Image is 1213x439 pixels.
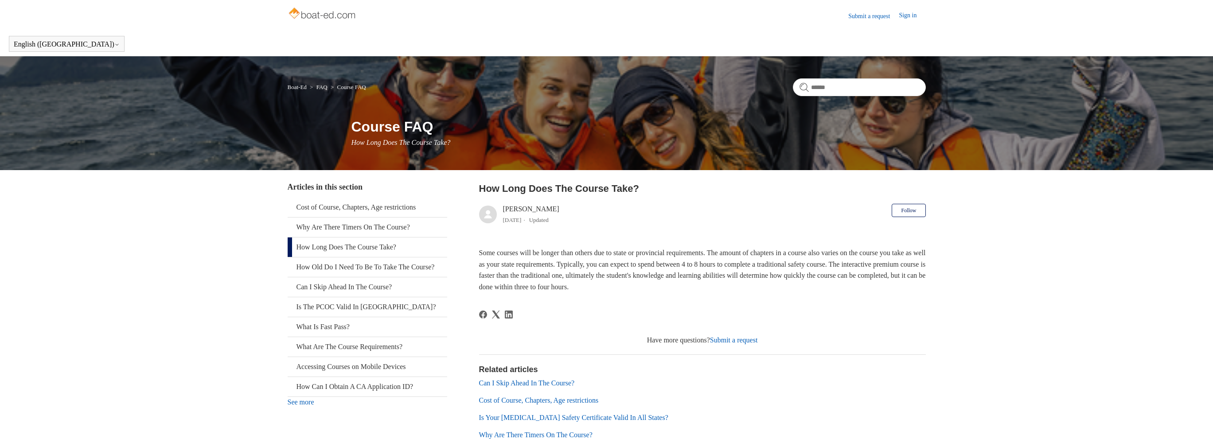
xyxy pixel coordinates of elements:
a: Sign in [899,11,925,21]
a: Submit a request [710,336,758,344]
a: Is The PCOC Valid In [GEOGRAPHIC_DATA]? [288,297,447,317]
h1: Course FAQ [351,116,926,137]
a: Is Your [MEDICAL_DATA] Safety Certificate Valid In All States? [479,414,668,421]
li: Updated [529,217,549,223]
li: Course FAQ [329,84,366,90]
a: Why Are There Timers On The Course? [288,218,447,237]
div: Live chat [1183,409,1206,432]
input: Search [793,78,926,96]
svg: Share this page on Facebook [479,311,487,319]
img: Boat-Ed Help Center home page [288,5,358,23]
svg: Share this page on X Corp [492,311,500,319]
a: LinkedIn [505,311,513,319]
span: Articles in this section [288,183,363,191]
a: Boat-Ed [288,84,307,90]
h2: Related articles [479,364,926,376]
svg: Share this page on LinkedIn [505,311,513,319]
div: Have more questions? [479,335,926,346]
button: Follow Article [892,204,925,217]
a: Why Are There Timers On The Course? [479,431,593,439]
li: FAQ [308,84,329,90]
a: How Can I Obtain A CA Application ID? [288,377,447,396]
time: 03/21/2024, 10:28 [503,217,522,223]
li: Boat-Ed [288,84,308,90]
a: Submit a request [848,12,899,21]
a: How Long Does The Course Take? [288,237,447,257]
a: Facebook [479,311,487,319]
a: What Is Fast Pass? [288,317,447,337]
a: What Are The Course Requirements? [288,337,447,357]
p: Some courses will be longer than others due to state or provincial requirements. The amount of ch... [479,247,926,292]
a: FAQ [316,84,328,90]
a: Cost of Course, Chapters, Age restrictions [288,198,447,217]
h2: How Long Does The Course Take? [479,181,926,196]
div: [PERSON_NAME] [503,204,559,225]
a: Can I Skip Ahead In The Course? [288,277,447,297]
a: X Corp [492,311,500,319]
a: Can I Skip Ahead In The Course? [479,379,575,387]
a: Accessing Courses on Mobile Devices [288,357,447,377]
span: How Long Does The Course Take? [351,139,451,146]
a: See more [288,398,314,406]
button: English ([GEOGRAPHIC_DATA]) [14,40,120,48]
a: Course FAQ [337,84,366,90]
a: How Old Do I Need To Be To Take The Course? [288,257,447,277]
a: Cost of Course, Chapters, Age restrictions [479,396,599,404]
